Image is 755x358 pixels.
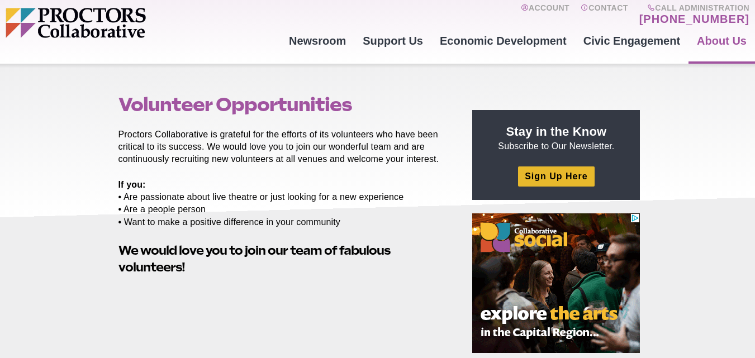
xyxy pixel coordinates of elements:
a: Support Us [354,26,431,56]
iframe: Advertisement [472,213,640,353]
a: Sign Up Here [518,166,594,186]
strong: If you: [118,180,146,189]
p: Proctors Collaborative is grateful for the efforts of its volunteers who have been critical to it... [118,128,447,165]
a: About Us [688,26,755,56]
span: Call Administration [636,3,749,12]
img: Proctors logo [6,8,232,38]
h2: ! [118,242,447,276]
strong: We would love you to join our team of fabulous volunteers [118,243,390,275]
h1: Volunteer Opportunities [118,94,447,115]
p: Subscribe to Our Newsletter. [486,123,626,152]
a: Civic Engagement [575,26,688,56]
a: Economic Development [431,26,575,56]
a: Account [521,3,569,26]
p: • Are passionate about live theatre or just looking for a new experience • Are a people person • ... [118,179,447,228]
a: [PHONE_NUMBER] [639,12,749,26]
strong: Stay in the Know [506,125,607,139]
a: Contact [581,3,628,26]
a: Newsroom [281,26,354,56]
